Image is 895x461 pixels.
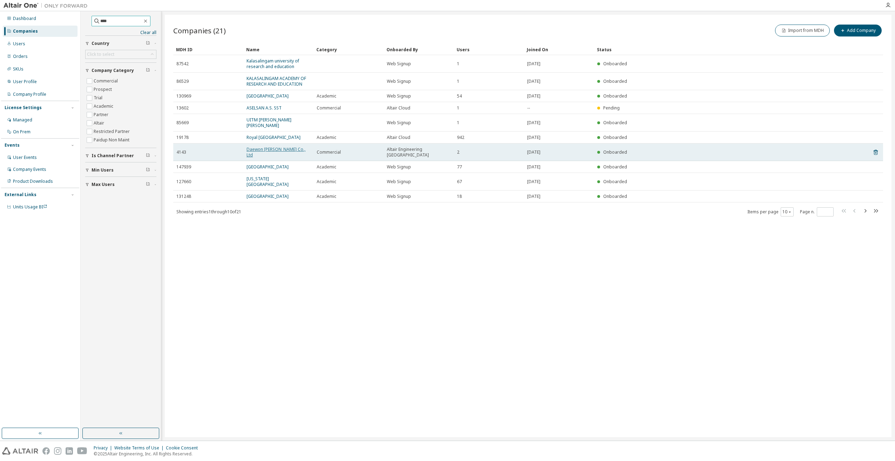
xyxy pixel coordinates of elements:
[527,179,540,185] span: [DATE]
[317,194,336,199] span: Academic
[317,135,336,140] span: Academic
[457,120,459,126] span: 1
[92,68,134,73] span: Company Category
[87,52,114,57] div: Click to select
[94,102,115,111] label: Academic
[13,204,47,210] span: Units Usage BI
[603,179,627,185] span: Onboarded
[800,207,834,216] span: Page n.
[94,136,131,144] label: Paidup Non Maint
[5,192,36,198] div: External Links
[94,127,131,136] label: Restricted Partner
[114,445,166,451] div: Website Terms of Use
[527,164,540,170] span: [DATE]
[247,164,289,170] a: [GEOGRAPHIC_DATA]
[834,25,882,36] button: Add Company
[176,149,186,155] span: 4143
[457,164,462,170] span: 77
[146,153,150,159] span: Clear filter
[527,120,540,126] span: [DATE]
[13,179,53,184] div: Product Downloads
[94,445,114,451] div: Privacy
[146,182,150,187] span: Clear filter
[66,447,73,455] img: linkedin.svg
[246,44,311,55] div: Name
[5,142,20,148] div: Events
[247,176,289,187] a: [US_STATE][GEOGRAPHIC_DATA]
[92,182,115,187] span: Max Users
[457,105,459,111] span: 1
[85,162,156,178] button: Min Users
[94,119,106,127] label: Altair
[387,164,411,170] span: Web Signup
[176,209,241,215] span: Showing entries 1 through 10 of 21
[13,167,46,172] div: Company Events
[782,209,792,215] button: 10
[247,134,301,140] a: Royal [GEOGRAPHIC_DATA]
[146,68,150,73] span: Clear filter
[13,129,31,135] div: On Prem
[176,135,189,140] span: 19178
[176,164,191,170] span: 147939
[13,41,25,47] div: Users
[527,93,540,99] span: [DATE]
[317,93,336,99] span: Academic
[386,44,451,55] div: Onboarded By
[317,179,336,185] span: Academic
[457,79,459,84] span: 1
[247,193,289,199] a: [GEOGRAPHIC_DATA]
[85,63,156,78] button: Company Category
[527,194,540,199] span: [DATE]
[527,44,591,55] div: Joined On
[176,105,189,111] span: 13602
[775,25,830,36] button: Import from MDH
[13,117,32,123] div: Managed
[527,61,540,67] span: [DATE]
[747,207,794,216] span: Items per page
[42,447,50,455] img: facebook.svg
[387,61,411,67] span: Web Signup
[85,36,156,51] button: Country
[94,85,113,94] label: Prospect
[387,79,411,84] span: Web Signup
[146,41,150,46] span: Clear filter
[54,447,61,455] img: instagram.svg
[603,61,627,67] span: Onboarded
[387,120,411,126] span: Web Signup
[247,93,289,99] a: [GEOGRAPHIC_DATA]
[597,44,841,55] div: Status
[387,105,410,111] span: Altair Cloud
[176,79,189,84] span: 86529
[13,79,37,85] div: User Profile
[2,447,38,455] img: altair_logo.svg
[603,149,627,155] span: Onboarded
[13,28,38,34] div: Companies
[457,44,521,55] div: Users
[247,146,305,158] a: Daewon [PERSON_NAME] Co., Ltd
[387,194,411,199] span: Web Signup
[86,50,156,59] div: Click to select
[176,44,241,55] div: MDH ID
[247,75,306,87] a: KALASALINGAM ACADEMY OF RESEARCH AND EDUCATION
[94,451,202,457] p: © 2025 Altair Engineering, Inc. All Rights Reserved.
[317,149,341,155] span: Commercial
[527,105,530,111] span: --
[457,149,459,155] span: 2
[603,134,627,140] span: Onboarded
[13,92,46,97] div: Company Profile
[457,93,462,99] span: 54
[176,120,189,126] span: 85669
[603,120,627,126] span: Onboarded
[387,135,410,140] span: Altair Cloud
[85,148,156,163] button: Is Channel Partner
[176,179,191,185] span: 127660
[603,93,627,99] span: Onboarded
[317,105,341,111] span: Commercial
[92,41,109,46] span: Country
[13,66,23,72] div: SKUs
[387,179,411,185] span: Web Signup
[527,149,540,155] span: [DATE]
[94,111,110,119] label: Partner
[92,153,134,159] span: Is Channel Partner
[317,164,336,170] span: Academic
